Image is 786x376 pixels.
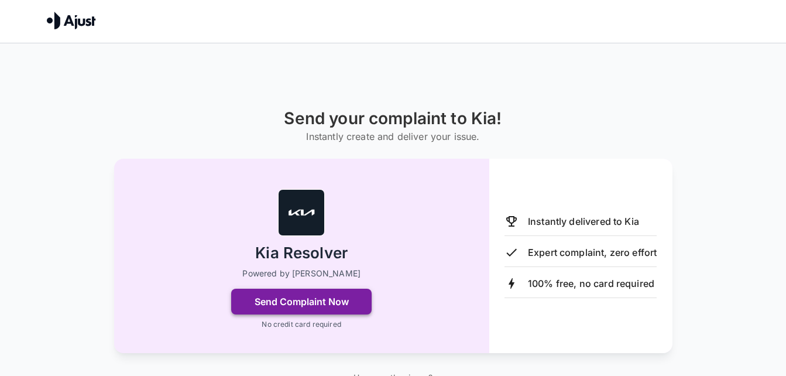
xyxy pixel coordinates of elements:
p: No credit card required [262,319,341,330]
img: Kia [278,189,325,236]
p: Powered by [PERSON_NAME] [242,268,361,279]
p: Expert complaint, zero effort [528,245,657,259]
button: Send Complaint Now [231,289,372,315]
h6: Instantly create and deliver your issue. [284,128,502,145]
p: Instantly delivered to Kia [528,214,639,228]
p: 100% free, no card required [528,276,654,290]
h1: Send your complaint to Kia! [284,109,502,128]
h2: Kia Resolver [255,243,348,264]
img: Ajust [47,12,96,29]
